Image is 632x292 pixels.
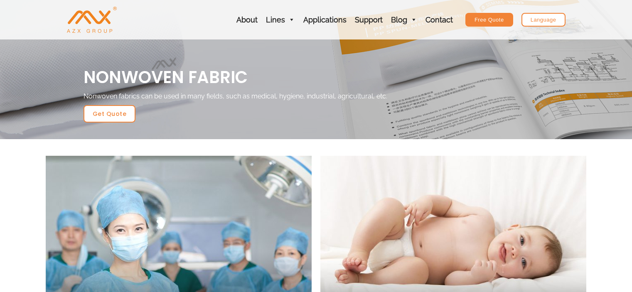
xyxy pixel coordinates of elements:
[521,13,566,27] a: Language
[67,15,117,23] a: AZX Nonwoven Machine
[465,13,513,27] a: Free Quote
[84,92,549,101] div: Nonwoven fabrics can be used in many fields, such as medical, hygiene, industrial, agricultural, ...
[84,105,136,123] a: Get Quote
[84,66,549,88] h1: NONWOVEN FABRIC
[93,111,127,117] span: Get Quote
